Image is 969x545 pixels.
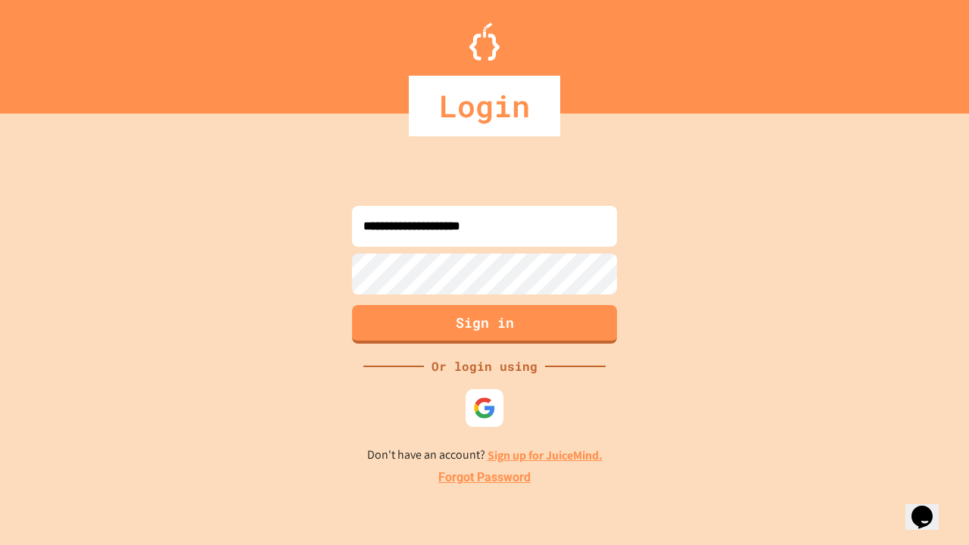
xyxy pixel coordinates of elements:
iframe: chat widget [905,484,954,530]
img: Logo.svg [469,23,500,61]
div: Or login using [424,357,545,375]
div: Login [409,76,560,136]
img: google-icon.svg [473,397,496,419]
a: Sign up for JuiceMind. [488,447,603,463]
p: Don't have an account? [367,446,603,465]
a: Forgot Password [438,469,531,487]
button: Sign in [352,305,617,344]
